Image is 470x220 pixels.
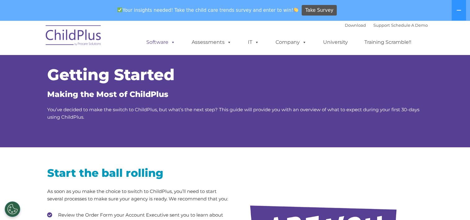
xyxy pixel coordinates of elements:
span: Your insights needed! Take the child care trends survey and enter to win! [115,4,301,16]
a: University [317,36,354,48]
a: Take Survey [302,5,337,16]
span: Take Survey [305,5,333,16]
span: Making the Most of ChildPlus [47,89,168,99]
button: Cookies Settings [5,201,20,217]
span: Getting Started [47,65,175,84]
a: Assessments [185,36,238,48]
a: IT [242,36,265,48]
font: | [345,23,428,28]
img: ChildPlus by Procare Solutions [43,21,105,52]
a: Training Scramble!! [358,36,418,48]
img: 👏 [294,7,298,12]
img: ✅ [117,7,122,12]
a: Software [140,36,181,48]
h2: Start the ball rolling [47,166,230,180]
a: Support [373,23,390,28]
a: Company [269,36,313,48]
a: Download [345,23,366,28]
a: Schedule A Demo [391,23,428,28]
iframe: Chat Widget [369,153,470,220]
span: You’ve decided to make the switch to ChildPlus, but what’s the next step? This guide will provide... [47,107,419,120]
p: As soon as you make the choice to switch to ChildPlus, you’ll need to start several processes to ... [47,188,230,203]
